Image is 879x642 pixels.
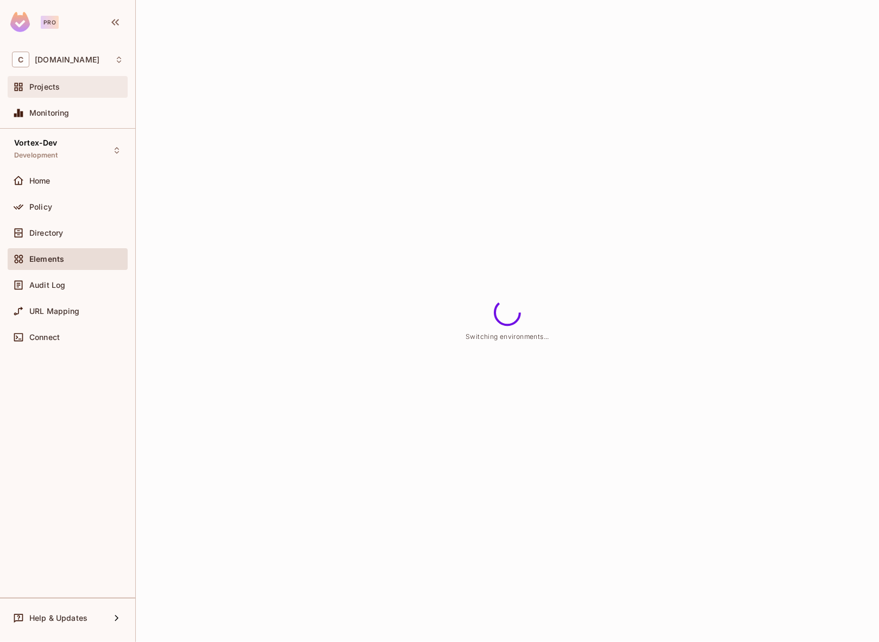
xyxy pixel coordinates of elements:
[29,109,70,117] span: Monitoring
[29,307,80,316] span: URL Mapping
[29,203,52,211] span: Policy
[29,333,60,342] span: Connect
[29,255,64,263] span: Elements
[29,229,63,237] span: Directory
[466,333,549,341] span: Switching environments...
[41,16,59,29] div: Pro
[12,52,29,67] span: C
[14,151,58,160] span: Development
[35,55,99,64] span: Workspace: consoleconnect.com
[29,614,87,622] span: Help & Updates
[29,177,51,185] span: Home
[29,83,60,91] span: Projects
[14,139,58,147] span: Vortex-Dev
[29,281,65,289] span: Audit Log
[10,12,30,32] img: SReyMgAAAABJRU5ErkJggg==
